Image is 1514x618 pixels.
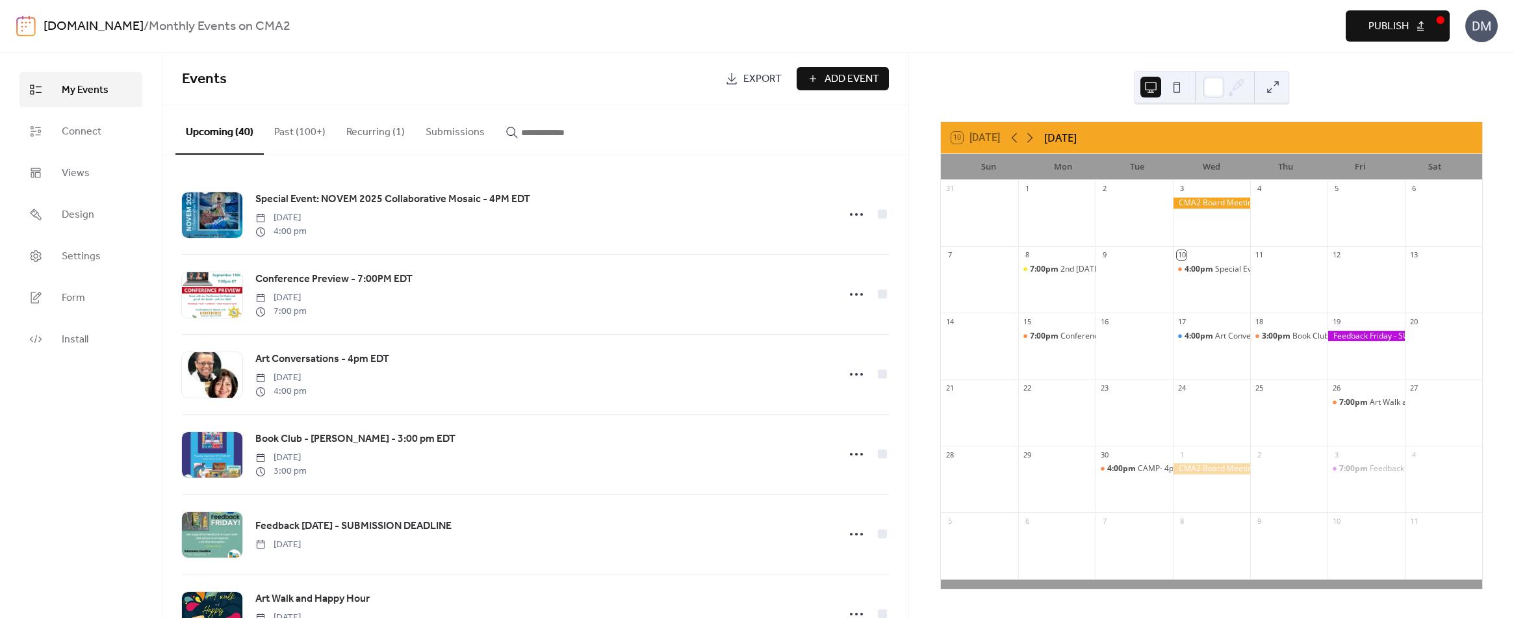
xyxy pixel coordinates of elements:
div: 2nd [DATE] Guest Artist Series with [PERSON_NAME]- 7pm EDT - [PERSON_NAME] [1060,264,1356,275]
div: Conference Preview - 7:00PM EDT [1060,331,1184,342]
div: 15 [1022,316,1032,326]
div: 23 [1099,383,1109,393]
div: 27 [1409,383,1418,393]
a: My Events [19,72,142,107]
span: Install [62,332,88,348]
span: 4:00 pm [255,385,307,398]
div: 9 [1099,250,1109,260]
a: Form [19,280,142,315]
span: 3:00pm [1262,331,1292,342]
span: 7:00pm [1339,397,1370,408]
div: 26 [1331,383,1341,393]
a: Feedback [DATE] - SUBMISSION DEADLINE [255,518,452,535]
a: Art Walk and Happy Hour [255,591,370,608]
span: 7:00pm [1030,264,1060,275]
div: 13 [1409,250,1418,260]
span: Special Event: NOVEM 2025 Collaborative Mosaic - 4PM EDT [255,192,530,207]
b: Monthly Events on CMA2 [149,14,290,39]
div: Sun [951,154,1025,180]
div: Conference Preview - 7:00PM EDT [1018,331,1096,342]
div: 5 [1331,184,1341,194]
div: 2nd Monday Guest Artist Series with Jacqui Ross- 7pm EDT - Darcel Deneau [1018,264,1096,275]
div: 3 [1177,184,1187,194]
span: Events [182,65,227,94]
div: 29 [1022,450,1032,459]
button: Add Event [797,67,889,90]
div: Art Walk and Happy Hour [1328,397,1405,408]
span: 4:00 pm [255,225,307,238]
div: 11 [1254,250,1264,260]
div: DM [1465,10,1498,42]
div: Art Walk and Happy Hour [1370,397,1461,408]
a: Settings [19,238,142,274]
div: Tue [1100,154,1174,180]
div: Feedback Friday with Fran Garrido & Shelley Beaumont, 7pm EDT [1328,463,1405,474]
span: Art Walk and Happy Hour [255,591,370,607]
div: Sat [1398,154,1472,180]
div: 20 [1409,316,1418,326]
div: 8 [1177,516,1187,526]
span: [DATE] [255,211,307,225]
div: 4 [1254,184,1264,194]
a: Design [19,197,142,232]
span: 3:00 pm [255,465,307,478]
span: Connect [62,124,101,140]
a: [DOMAIN_NAME] [44,14,144,39]
span: Add Event [825,71,879,87]
span: Design [62,207,94,223]
a: Book Club - [PERSON_NAME] - 3:00 pm EDT [255,431,455,448]
div: 18 [1254,316,1264,326]
div: 16 [1099,316,1109,326]
div: 24 [1177,383,1187,393]
span: 7:00 pm [255,305,307,318]
a: Special Event: NOVEM 2025 Collaborative Mosaic - 4PM EDT [255,191,530,208]
div: 6 [1022,516,1032,526]
span: Form [62,290,85,306]
button: Submissions [415,105,495,153]
div: 22 [1022,383,1032,393]
div: 11 [1409,516,1418,526]
div: 25 [1254,383,1264,393]
span: Book Club - [PERSON_NAME] - 3:00 pm EDT [255,431,455,447]
div: 6 [1409,184,1418,194]
div: 1 [1022,184,1032,194]
div: 10 [1177,250,1187,260]
span: Feedback [DATE] - SUBMISSION DEADLINE [255,519,452,534]
div: 2 [1099,184,1109,194]
span: Conference Preview - 7:00PM EDT [255,272,413,287]
span: Export [743,71,782,87]
button: Past (100+) [264,105,336,153]
span: Publish [1368,19,1409,34]
div: 1 [1177,450,1187,459]
div: Special Event: NOVEM 2025 Collaborative Mosaic - 4PM EDT [1173,264,1250,275]
div: Special Event: NOVEM 2025 Collaborative Mosaic - 4PM EDT [1215,264,1433,275]
div: Book Club - Martin Cheek - 3:00 pm EDT [1250,331,1328,342]
div: 31 [945,184,955,194]
span: 7:00pm [1339,463,1370,474]
div: 14 [945,316,955,326]
div: Book Club - [PERSON_NAME] - 3:00 pm EDT [1292,331,1449,342]
span: [DATE] [255,538,301,552]
div: 5 [945,516,955,526]
span: 4:00pm [1107,463,1138,474]
div: Art Conversations - 4pm EDT [1173,331,1250,342]
span: Settings [62,249,101,264]
div: 17 [1177,316,1187,326]
span: [DATE] [255,451,307,465]
div: [DATE] [1044,130,1077,146]
div: Wed [1174,154,1248,180]
img: logo [16,16,36,36]
a: Install [19,322,142,357]
div: Thu [1249,154,1323,180]
button: Publish [1346,10,1450,42]
div: 7 [945,250,955,260]
div: 28 [945,450,955,459]
span: Views [62,166,90,181]
span: 4:00pm [1185,331,1215,342]
div: 7 [1099,516,1109,526]
span: 7:00pm [1030,331,1060,342]
div: 10 [1331,516,1341,526]
div: Feedback Friday - SUBMISSION DEADLINE [1328,331,1405,342]
span: Art Conversations - 4pm EDT [255,352,389,367]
